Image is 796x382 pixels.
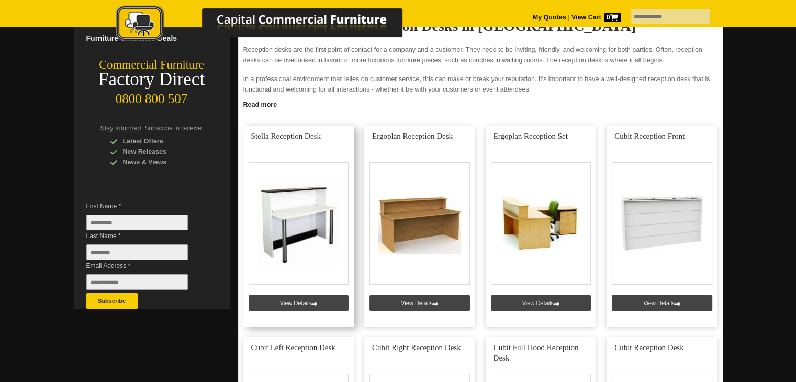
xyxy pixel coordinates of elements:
div: 0800 800 507 [74,86,230,106]
div: Factory Direct [74,72,230,87]
a: Capital Commercial Furniture Logo [87,5,453,47]
span: Subscribe to receive: [144,125,203,132]
span: Email Address * [86,261,204,271]
div: New Releases [110,147,209,157]
div: Latest Offers [110,136,209,147]
button: Subscribe [86,293,138,309]
strong: View Cart [571,14,621,21]
span: Stay Informed [100,125,141,132]
p: In a professional environment that relies on customer service, this can make or break your reputa... [243,74,717,95]
span: Last Name * [86,231,204,241]
a: Furniture Clearance Deals [82,28,230,49]
div: Commercial Furniture [74,58,230,72]
input: Last Name * [86,244,188,260]
span: 0 [604,13,621,22]
a: View Cart0 [569,14,620,21]
span: First Name * [86,201,204,211]
p: Reception desks are the first point of contact for a company and a customer. They need to be invi... [243,44,717,65]
a: Click to read more [238,97,723,110]
img: Capital Commercial Furniture Logo [87,5,453,43]
div: News & Views [110,157,209,167]
input: First Name * [86,215,188,230]
input: Email Address * [86,274,188,290]
a: My Quotes [533,14,566,21]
